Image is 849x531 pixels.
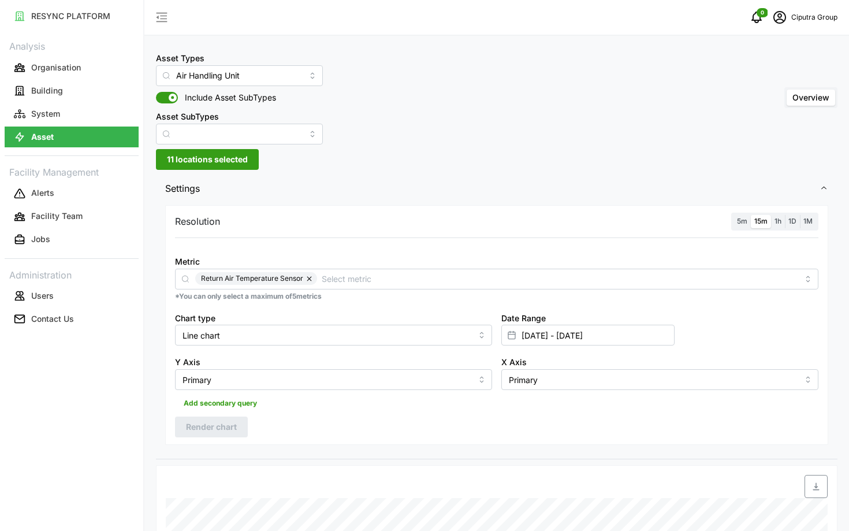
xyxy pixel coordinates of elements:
[175,369,492,390] input: Select Y axis
[31,313,74,325] p: Contact Us
[5,284,139,307] a: Users
[156,149,259,170] button: 11 locations selected
[167,150,248,169] span: 11 locations selected
[184,395,257,411] span: Add secondary query
[175,214,220,229] p: Resolution
[201,272,303,285] span: Return Air Temperature Sensor
[5,6,139,27] button: RESYNC PLATFORM
[175,312,215,325] label: Chart type
[178,92,276,103] span: Include Asset SubTypes
[175,356,200,369] label: Y Axis
[175,417,248,437] button: Render chart
[501,369,818,390] input: Select X axis
[501,312,546,325] label: Date Range
[501,325,675,346] input: Select date range
[768,6,791,29] button: schedule
[31,85,63,96] p: Building
[5,57,139,78] button: Organisation
[31,233,50,245] p: Jobs
[5,205,139,228] a: Facility Team
[165,174,820,203] span: Settings
[792,92,829,102] span: Overview
[175,325,492,346] input: Select chart type
[5,5,139,28] a: RESYNC PLATFORM
[737,217,747,225] span: 5m
[31,187,54,199] p: Alerts
[186,417,237,437] span: Render chart
[5,309,139,329] button: Contact Us
[5,79,139,102] a: Building
[5,183,139,204] button: Alerts
[31,10,110,22] p: RESYNC PLATFORM
[31,108,60,120] p: System
[501,356,527,369] label: X Axis
[5,102,139,125] a: System
[5,56,139,79] a: Organisation
[5,103,139,124] button: System
[754,217,768,225] span: 15m
[761,9,764,17] span: 0
[803,217,813,225] span: 1M
[5,125,139,148] a: Asset
[156,174,837,203] button: Settings
[5,229,139,250] button: Jobs
[5,163,139,180] p: Facility Management
[175,255,200,268] label: Metric
[5,307,139,331] a: Contact Us
[31,131,54,143] p: Asset
[322,272,798,285] input: Select metric
[791,12,837,23] p: Ciputra Group
[5,127,139,147] button: Asset
[156,202,837,459] div: Settings
[175,292,818,302] p: *You can only select a maximum of 5 metrics
[5,80,139,101] button: Building
[745,6,768,29] button: notifications
[31,210,83,222] p: Facility Team
[5,206,139,227] button: Facility Team
[5,228,139,251] a: Jobs
[175,395,266,412] button: Add secondary query
[31,290,54,302] p: Users
[5,182,139,205] a: Alerts
[156,110,219,123] label: Asset SubTypes
[788,217,796,225] span: 1D
[156,52,204,65] label: Asset Types
[5,266,139,283] p: Administration
[5,37,139,54] p: Analysis
[774,217,781,225] span: 1h
[31,62,81,73] p: Organisation
[5,285,139,306] button: Users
